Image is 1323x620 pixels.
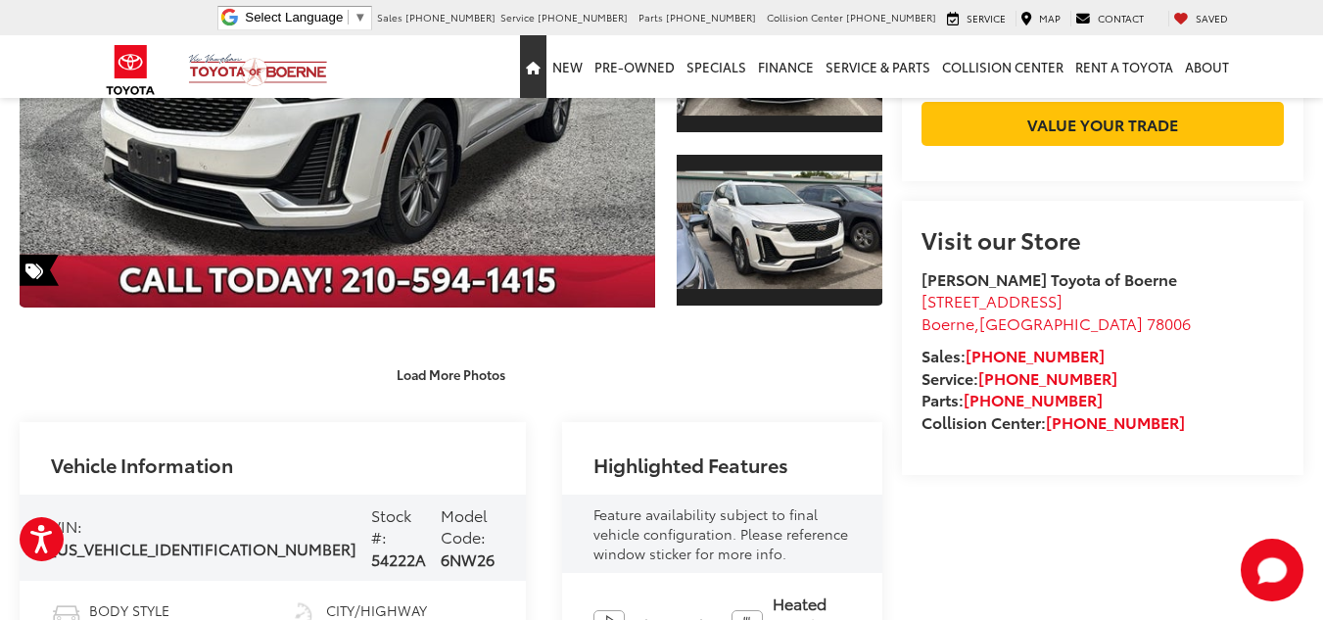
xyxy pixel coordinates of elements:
span: [PHONE_NUMBER] [846,10,936,24]
span: Feature availability subject to final vehicle configuration. Please reference window sticker for ... [593,504,848,563]
a: My Saved Vehicles [1168,11,1233,26]
span: City/Highway [326,600,427,620]
span: [PHONE_NUMBER] [405,10,496,24]
strong: Service: [921,366,1117,389]
button: Load More Photos [383,358,519,392]
span: Special [20,255,59,286]
span: 6NW26 [441,548,495,570]
span: 54222A [371,548,426,570]
strong: Collision Center: [921,410,1185,433]
a: Specials [681,35,752,98]
span: Model Code: [441,503,488,548]
a: [PHONE_NUMBER] [978,366,1117,389]
a: New [546,35,589,98]
span: Collision Center [767,10,843,24]
a: Expand Photo 2 [677,153,882,307]
img: 2020 Cadillac XT6 Premium Luxury [675,171,884,290]
span: 78006 [1147,311,1191,334]
span: Body Style [89,600,202,620]
h2: Visit our Store [921,226,1284,252]
span: VIN: [51,514,82,537]
a: Pre-Owned [589,35,681,98]
span: Select Language [245,10,343,24]
span: Service [967,11,1006,25]
strong: Parts: [921,388,1103,410]
a: Collision Center [936,35,1069,98]
span: [PHONE_NUMBER] [538,10,628,24]
a: Service [942,11,1011,26]
h2: Vehicle Information [51,453,233,475]
a: About [1179,35,1235,98]
a: [PHONE_NUMBER] [1046,410,1185,433]
button: Toggle Chat Window [1241,539,1303,601]
span: Sales [377,10,402,24]
span: ​ [348,10,349,24]
a: [PHONE_NUMBER] [966,344,1105,366]
span: Stock #: [371,503,411,548]
a: Map [1016,11,1065,26]
a: Service & Parts: Opens in a new tab [820,35,936,98]
span: ▼ [354,10,366,24]
span: Parts [638,10,663,24]
span: [US_VEHICLE_IDENTIFICATION_NUMBER] [51,537,356,559]
a: Rent a Toyota [1069,35,1179,98]
a: [PHONE_NUMBER] [964,388,1103,410]
a: Value Your Trade [921,102,1284,146]
span: [STREET_ADDRESS] [921,289,1063,311]
a: Home [520,35,546,98]
img: Vic Vaughan Toyota of Boerne [188,53,328,87]
svg: Start Chat [1241,539,1303,601]
h2: Highlighted Features [593,453,788,475]
span: [PHONE_NUMBER] [666,10,756,24]
a: Select Language​ [245,10,366,24]
span: [GEOGRAPHIC_DATA] [979,311,1143,334]
strong: Sales: [921,344,1105,366]
span: Map [1039,11,1061,25]
span: Saved [1196,11,1228,25]
a: Contact [1070,11,1149,26]
span: Boerne [921,311,974,334]
img: Toyota [94,38,167,102]
span: , [921,311,1191,334]
a: Finance [752,35,820,98]
a: [STREET_ADDRESS] Boerne,[GEOGRAPHIC_DATA] 78006 [921,289,1191,334]
span: Service [500,10,535,24]
strong: [PERSON_NAME] Toyota of Boerne [921,267,1177,290]
span: Contact [1098,11,1144,25]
